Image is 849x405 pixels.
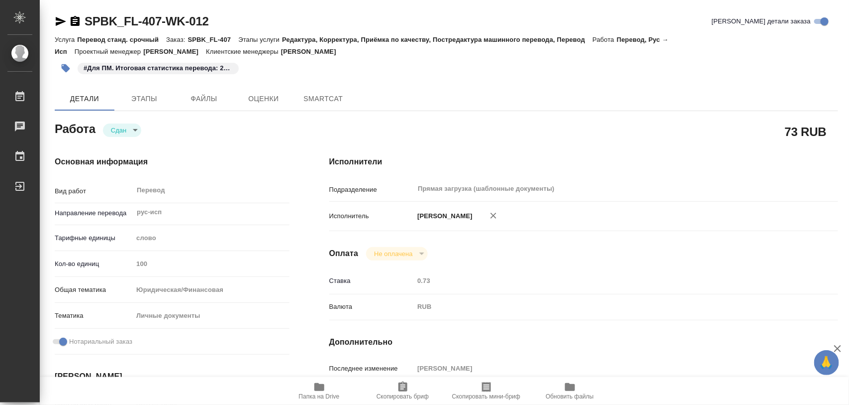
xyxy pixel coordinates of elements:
button: Удалить исполнителя [482,205,504,227]
h4: Оплата [329,248,359,260]
p: Вид работ [55,186,133,196]
p: [PERSON_NAME] [414,211,472,221]
span: Нотариальный заказ [69,337,132,347]
p: Перевод станд. срочный [77,36,166,43]
span: 🙏 [818,352,835,373]
p: Работа [592,36,617,43]
span: SmartCat [299,93,347,105]
h2: Работа [55,119,95,137]
p: Этапы услуги [238,36,282,43]
h4: [PERSON_NAME] [55,371,289,383]
p: Исполнитель [329,211,414,221]
button: Сдан [108,126,129,135]
div: Личные документы [133,307,289,324]
span: Для ПМ. Итоговая статистика перевода: 200 слов. [77,63,240,72]
button: Добавить тэг [55,57,77,79]
span: Детали [61,93,108,105]
span: Оценки [240,93,287,105]
p: Валюта [329,302,414,312]
button: 🙏 [814,350,839,375]
p: Ставка [329,276,414,286]
p: Редактура, Корректура, Приёмка по качеству, Постредактура машинного перевода, Перевод [282,36,592,43]
span: Скопировать бриф [377,393,429,400]
p: SPBK_FL-407 [188,36,239,43]
p: Кол-во единиц [55,259,133,269]
p: Общая тематика [55,285,133,295]
h4: Дополнительно [329,336,838,348]
span: Скопировать мини-бриф [452,393,520,400]
span: Обновить файлы [546,393,594,400]
p: Клиентские менеджеры [206,48,281,55]
input: Пустое поле [414,361,795,376]
p: #Для ПМ. Итоговая статистика перевода: 200 слов. [84,63,233,73]
input: Пустое поле [133,257,289,271]
input: Пустое поле [414,273,795,288]
p: [PERSON_NAME] [143,48,206,55]
button: Скопировать мини-бриф [445,377,528,405]
p: Проектный менеджер [75,48,143,55]
button: Папка на Drive [278,377,361,405]
button: Скопировать бриф [361,377,445,405]
button: Скопировать ссылку для ЯМессенджера [55,15,67,27]
p: Последнее изменение [329,364,414,374]
div: Юридическая/Финансовая [133,281,289,298]
h2: 73 RUB [785,123,827,140]
p: Услуга [55,36,77,43]
p: Тарифные единицы [55,233,133,243]
span: Этапы [120,93,168,105]
p: Подразделение [329,185,414,195]
p: Заказ: [166,36,188,43]
h4: Исполнители [329,156,838,168]
div: RUB [414,298,795,315]
button: Не оплачена [371,250,415,258]
div: Сдан [366,247,427,261]
div: слово [133,230,289,247]
p: [PERSON_NAME] [281,48,344,55]
p: Направление перевода [55,208,133,218]
span: [PERSON_NAME] детали заказа [712,16,811,26]
div: Сдан [103,124,141,137]
button: Скопировать ссылку [69,15,81,27]
a: SPBK_FL-407-WK-012 [85,14,209,28]
span: Файлы [180,93,228,105]
h4: Основная информация [55,156,289,168]
span: Папка на Drive [299,393,340,400]
button: Обновить файлы [528,377,612,405]
p: Тематика [55,311,133,321]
